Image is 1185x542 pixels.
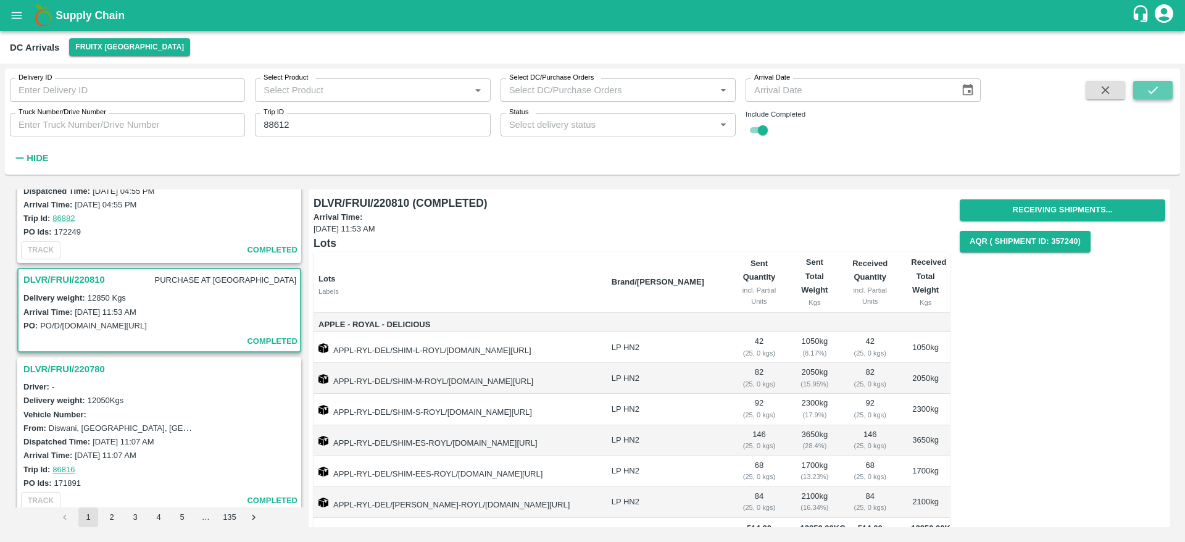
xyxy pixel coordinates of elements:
td: 1050 kg [901,332,950,363]
label: Trip Id: [23,465,50,474]
label: Delivery weight: [23,293,85,302]
a: Supply Chain [56,7,1131,24]
div: Labels [318,286,602,297]
td: LP HN2 [602,363,728,394]
img: box [318,498,328,507]
div: ( 25, 0 kgs) [738,471,780,482]
label: 172249 [54,227,81,236]
div: incl. Partial Units [738,285,780,307]
td: 84 [728,487,790,518]
td: APPL-RYL-DEL/[PERSON_NAME]-ROYL/[DOMAIN_NAME][URL] [314,487,602,518]
img: box [318,405,328,415]
input: Select delivery status [504,117,712,133]
label: Trip Id: [23,214,50,223]
td: LP HN2 [602,425,728,456]
span: 12850.00 Kg [800,523,846,533]
td: 146 [728,425,790,456]
td: 92 [728,394,790,425]
td: LP HN2 [602,332,728,363]
label: PO: [23,321,38,330]
b: Lots [318,274,335,283]
input: Arrival Date [746,78,951,102]
label: [DATE] 11:53 AM [75,307,136,317]
div: … [196,512,215,523]
div: ( 25, 0 kgs) [738,378,780,390]
td: 84 [839,487,901,518]
label: Arrival Time: [23,451,72,460]
div: ( 15.95 %) [800,378,829,390]
td: LP HN2 [602,487,728,518]
button: Go to page 4 [149,507,168,527]
td: APPL-RYL-DEL/SHIM-M-ROYL/[DOMAIN_NAME][URL] [314,363,602,394]
label: Dispatched Time: [23,437,90,446]
img: box [318,436,328,446]
input: Select Product [259,82,466,98]
a: 86816 [52,465,75,474]
button: Select DC [69,38,190,56]
td: 42 [839,332,901,363]
label: Delivery weight: [23,396,85,405]
button: page 1 [78,507,98,527]
button: Open [470,82,486,98]
button: Open [715,117,731,133]
div: Kgs [911,297,940,308]
button: Go to page 3 [125,507,145,527]
b: Received Quantity [852,259,888,281]
button: Go to next page [244,507,264,527]
input: Enter Trip ID [255,113,490,136]
td: 3650 kg [791,425,839,456]
h6: Lots [314,235,950,252]
label: [DATE] 04:55 PM [93,186,154,196]
b: Supply Chain [56,9,125,22]
td: 2050 kg [901,363,950,394]
span: Apple - Royal - Delicious [318,318,602,332]
div: customer-support [1131,4,1153,27]
b: Received Total Weight [911,257,946,294]
label: Select DC/Purchase Orders [509,73,594,83]
div: ( 25, 0 kgs) [849,378,891,390]
label: PO Ids: [23,227,52,236]
td: 92 [839,394,901,425]
button: open drawer [2,1,31,30]
button: Choose date [956,78,979,102]
div: ( 28.4 %) [800,440,829,451]
label: Delivery ID [19,73,52,83]
span: 514.00 [738,522,780,536]
td: 146 [839,425,901,456]
td: 68 [839,456,901,487]
div: ( 13.23 %) [800,471,829,482]
label: Status [509,107,529,117]
span: completed [247,243,297,257]
img: logo [31,3,56,28]
label: 12050 Kgs [88,396,124,405]
label: 171891 [54,478,81,488]
td: 2300 kg [791,394,839,425]
span: Total [318,524,602,538]
button: Go to page 2 [102,507,122,527]
td: 1700 kg [791,456,839,487]
button: Receiving Shipments... [960,199,1165,221]
td: 82 [839,363,901,394]
span: [DATE] 11:53 AM [314,223,950,235]
label: Truck Number/Drive Number [19,107,106,117]
label: Arrival Time: [23,307,72,317]
b: Sent Total Weight [801,257,828,294]
div: incl. Partial Units [849,285,891,307]
div: ( 25, 0 kgs) [849,348,891,359]
span: completed [247,335,297,349]
div: DC Arrivals [10,40,59,56]
div: ( 16.34 %) [800,502,829,513]
span: 514.00 [849,522,891,536]
label: From: [23,423,46,433]
td: LP HN2 [602,456,728,487]
img: box [318,467,328,477]
label: [DATE] 11:07 AM [75,451,136,460]
div: ( 25, 0 kgs) [738,502,780,513]
label: PO/D/[DOMAIN_NAME][URL] [40,321,147,330]
label: Select Product [264,73,308,83]
div: ( 25, 0 kgs) [738,348,780,359]
label: Vehicle Number: [23,410,86,419]
div: Kgs [800,297,829,308]
div: ( 8.17 %) [800,348,829,359]
td: 82 [728,363,790,394]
